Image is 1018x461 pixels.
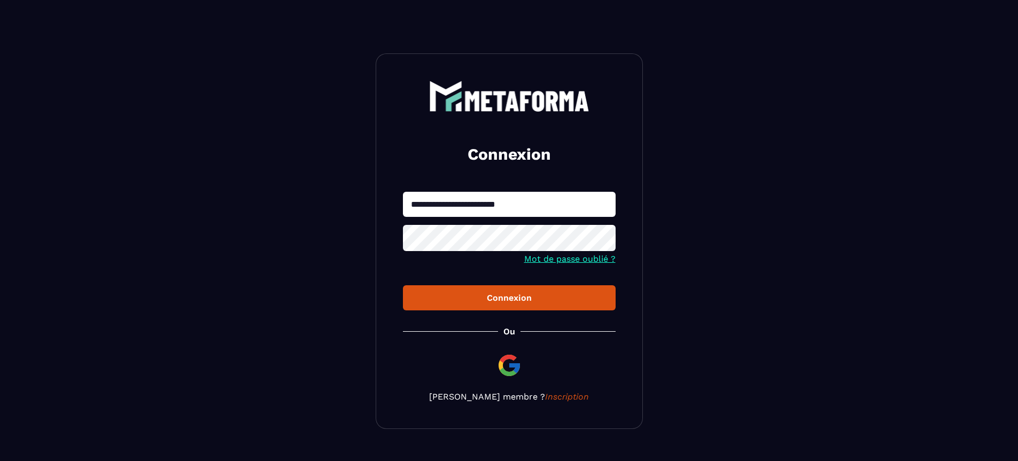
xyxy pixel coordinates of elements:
img: logo [429,81,589,112]
a: logo [403,81,616,112]
p: Ou [503,326,515,337]
a: Mot de passe oublié ? [524,254,616,264]
div: Connexion [411,293,607,303]
button: Connexion [403,285,616,310]
img: google [496,353,522,378]
a: Inscription [545,392,589,402]
p: [PERSON_NAME] membre ? [403,392,616,402]
h2: Connexion [416,144,603,165]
